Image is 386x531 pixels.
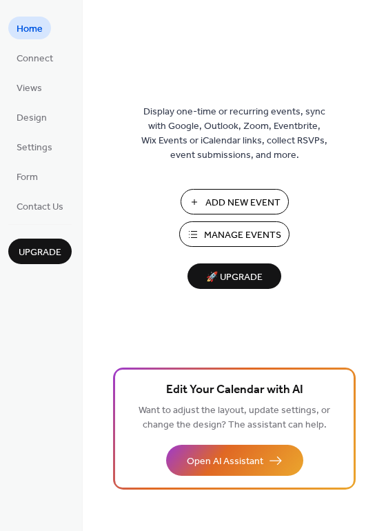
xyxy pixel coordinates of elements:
[205,196,281,210] span: Add New Event
[141,105,327,163] span: Display one-time or recurring events, sync with Google, Outlook, Zoom, Eventbrite, Wix Events or ...
[187,454,263,469] span: Open AI Assistant
[139,401,330,434] span: Want to adjust the layout, update settings, or change the design? The assistant can help.
[166,445,303,476] button: Open AI Assistant
[17,81,42,96] span: Views
[19,246,61,260] span: Upgrade
[17,111,47,126] span: Design
[17,141,52,155] span: Settings
[8,135,61,158] a: Settings
[179,221,289,247] button: Manage Events
[204,228,281,243] span: Manage Events
[196,268,273,287] span: 🚀 Upgrade
[17,52,53,66] span: Connect
[166,381,303,400] span: Edit Your Calendar with AI
[8,106,55,128] a: Design
[8,194,72,217] a: Contact Us
[17,200,63,214] span: Contact Us
[17,22,43,37] span: Home
[181,189,289,214] button: Add New Event
[8,76,50,99] a: Views
[17,170,38,185] span: Form
[187,263,281,289] button: 🚀 Upgrade
[8,239,72,264] button: Upgrade
[8,17,51,39] a: Home
[8,165,46,188] a: Form
[8,46,61,69] a: Connect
